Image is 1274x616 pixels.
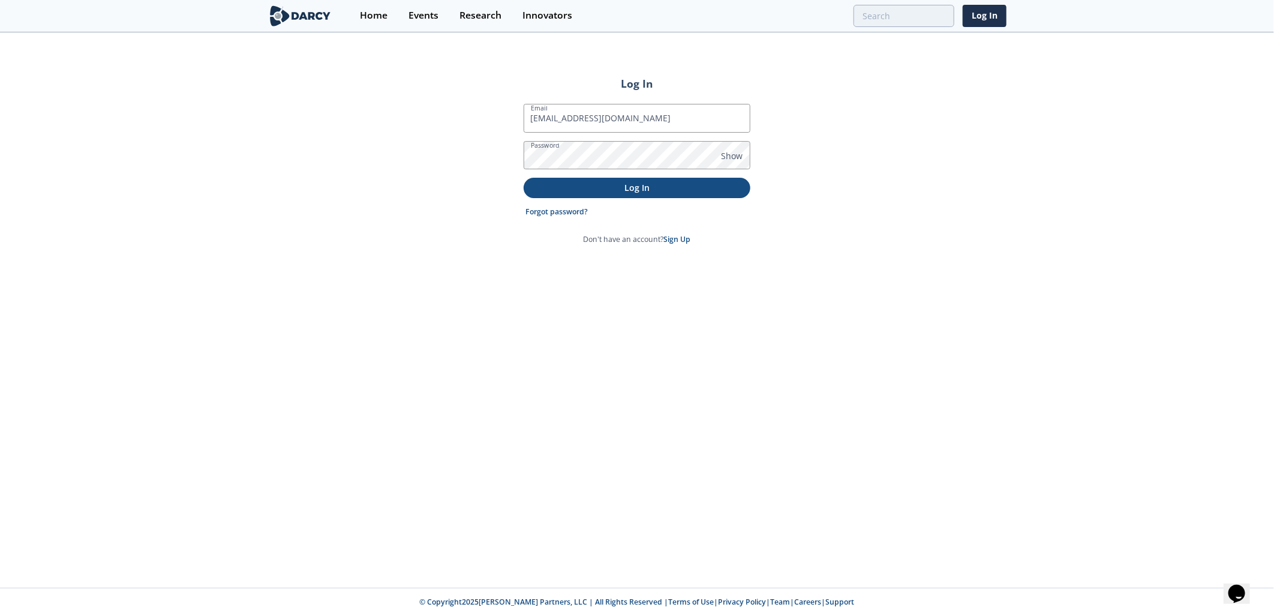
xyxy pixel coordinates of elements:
[795,597,822,607] a: Careers
[531,103,548,113] label: Email
[584,234,691,245] p: Don't have an account?
[854,5,954,27] input: Advanced Search
[408,11,438,20] div: Events
[522,11,572,20] div: Innovators
[826,597,855,607] a: Support
[268,5,333,26] img: logo-wide.svg
[963,5,1006,27] a: Log In
[719,597,767,607] a: Privacy Policy
[193,597,1081,608] p: © Copyright 2025 [PERSON_NAME] Partners, LLC | All Rights Reserved | | | | |
[526,207,588,217] a: Forgot password?
[532,181,742,194] p: Log In
[524,76,750,91] h2: Log In
[669,597,714,607] a: Terms of Use
[721,149,743,162] span: Show
[1224,568,1262,604] iframe: chat widget
[771,597,791,607] a: Team
[664,234,691,244] a: Sign Up
[459,11,501,20] div: Research
[524,178,750,198] button: Log In
[360,11,387,20] div: Home
[531,140,560,150] label: Password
